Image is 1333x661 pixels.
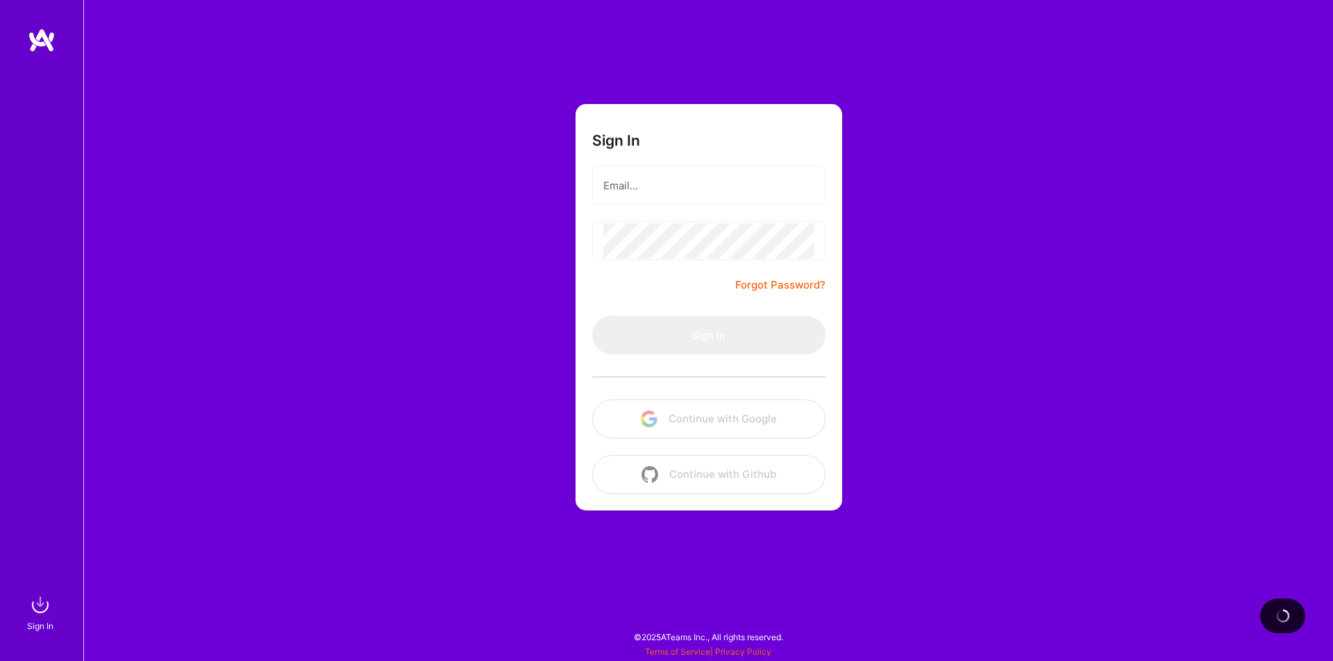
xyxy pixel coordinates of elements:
[28,28,56,53] img: logo
[592,132,640,149] h3: Sign In
[1273,606,1292,626] img: loading
[641,411,657,427] img: icon
[645,646,710,657] a: Terms of Service
[715,646,771,657] a: Privacy Policy
[645,646,771,657] span: |
[83,619,1333,654] div: © 2025 ATeams Inc., All rights reserved.
[603,168,814,203] input: Email...
[592,316,825,354] button: Sign In
[592,400,825,438] button: Continue with Google
[642,466,658,483] img: icon
[735,277,825,293] a: Forgot Password?
[27,619,53,633] div: Sign In
[592,455,825,494] button: Continue with Github
[26,591,54,619] img: sign in
[29,591,54,633] a: sign inSign In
